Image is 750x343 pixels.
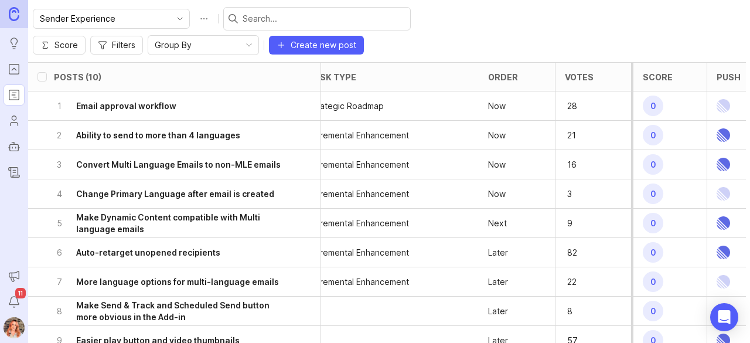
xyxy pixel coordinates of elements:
[291,39,356,51] span: Create new post
[717,238,730,267] img: Linear Logo
[309,130,409,141] p: Incremental Enhancement
[54,179,288,208] button: 4Change Primary Language after email is created
[4,33,25,54] a: Ideas
[4,162,25,183] a: Changelog
[54,305,64,317] p: 8
[90,36,143,55] button: Filters
[710,303,738,331] div: Open Intercom Messenger
[717,121,730,150] img: Linear Logo
[76,300,288,323] h6: Make Send & Track and Scheduled Send button more obvious in the Add-in
[717,91,730,120] img: Linear Logo
[54,73,101,81] div: Posts (10)
[565,98,601,114] p: 28
[155,39,192,52] span: Group By
[643,184,663,204] span: 0
[15,288,26,298] span: 11
[488,130,506,141] p: Now
[309,247,409,259] p: Incremental Enhancement
[76,276,279,288] h6: More language options for multi-language emails
[309,73,356,81] div: Task Type
[33,36,86,55] button: Score
[243,12,405,25] input: Search...
[54,297,288,325] button: 8Make Send & Track and Scheduled Send button more obvious in the Add-in
[4,59,25,80] a: Portal
[565,157,601,173] p: 16
[488,218,507,229] p: Next
[565,186,601,202] p: 3
[488,188,506,200] p: Now
[488,100,506,112] p: Now
[717,267,730,296] img: Linear Logo
[54,91,288,120] button: 1Email approval workflow
[4,84,25,106] a: Roadmaps
[40,12,169,25] input: Sender Experience
[643,242,663,263] span: 0
[309,188,409,200] p: Incremental Enhancement
[717,150,730,179] img: Linear Logo
[717,179,730,208] img: Linear Logo
[54,100,64,112] p: 1
[33,9,190,29] div: toggle menu
[195,9,213,28] button: Roadmap options
[240,40,258,50] svg: toggle icon
[643,125,663,145] span: 0
[54,267,288,296] button: 7More language options for multi-language emails
[565,244,601,261] p: 82
[309,159,409,171] p: Incremental Enhancement
[565,127,601,144] p: 21
[488,247,508,259] p: Later
[717,209,730,237] img: Linear Logo
[4,266,25,287] button: Announcements
[4,291,25,313] button: Notifications
[565,274,601,290] p: 22
[643,271,663,292] span: 0
[309,100,384,112] p: Strategic Roadmap
[54,247,64,259] p: 6
[643,213,663,233] span: 0
[112,39,135,51] span: Filters
[54,209,288,237] button: 5Make Dynamic Content compatible with Multi language emails
[76,100,176,112] h6: Email approval workflow
[565,215,601,232] p: 9
[643,154,663,175] span: 0
[54,238,288,267] button: 6Auto-retarget unopened recipients
[171,14,189,23] svg: toggle icon
[488,276,508,288] p: Later
[643,301,663,321] span: 0
[309,218,409,229] p: Incremental Enhancement
[54,159,64,171] p: 3
[488,159,506,171] p: Now
[9,7,19,21] img: Canny Home
[4,136,25,157] a: Autopilot
[4,317,25,338] button: Bronwen W
[565,303,601,320] p: 8
[76,130,240,141] h6: Ability to send to more than 4 languages
[54,218,64,229] p: 5
[54,150,288,179] button: 3Convert Multi Language Emails to non-MLE emails
[488,73,518,81] div: Order
[76,212,288,235] h6: Make Dynamic Content compatible with Multi language emails
[643,96,663,116] span: 0
[309,276,409,288] p: Incremental Enhancement
[54,188,64,200] p: 4
[488,305,508,317] p: Later
[54,130,64,141] p: 2
[4,110,25,131] a: Users
[717,297,730,325] img: Linear Logo
[76,247,220,259] h6: Auto-retarget unopened recipients
[717,73,741,81] div: Push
